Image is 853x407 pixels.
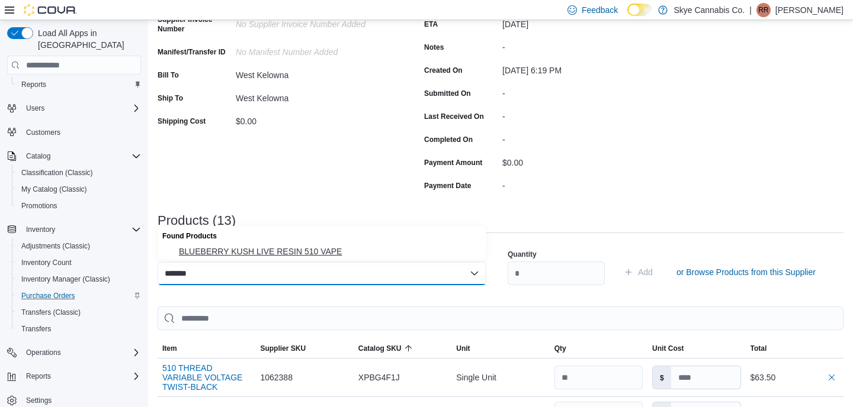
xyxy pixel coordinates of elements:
[158,117,206,126] label: Shipping Cost
[424,43,444,52] label: Notes
[21,308,81,317] span: Transfers (Classic)
[12,254,146,271] button: Inventory Count
[17,289,141,303] span: Purchase Orders
[17,182,92,196] a: My Catalog (Classic)
[424,66,463,75] label: Created On
[21,185,87,194] span: My Catalog (Classic)
[627,4,652,16] input: Dark Mode
[260,344,306,353] span: Supplier SKU
[17,199,62,213] a: Promotions
[158,226,486,260] div: Choose from the following options
[424,20,438,29] label: ETA
[756,3,771,17] div: Rav Raey
[502,130,661,144] div: -
[424,181,471,190] label: Payment Date
[12,76,146,93] button: Reports
[12,304,146,321] button: Transfers (Classic)
[749,3,752,17] p: |
[21,291,75,301] span: Purchase Orders
[26,151,50,161] span: Catalog
[775,3,844,17] p: [PERSON_NAME]
[236,66,395,80] div: West Kelowna
[12,238,146,254] button: Adjustments (Classic)
[354,339,451,358] button: Catalog SKU
[21,222,60,237] button: Inventory
[158,93,183,103] label: Ship To
[21,345,66,360] button: Operations
[162,344,177,353] span: Item
[158,15,231,34] label: Supplier Invoice Number
[424,112,484,121] label: Last Received On
[12,164,146,181] button: Classification (Classic)
[21,241,90,251] span: Adjustments (Classic)
[676,266,816,278] span: or Browse Products from this Supplier
[26,128,60,137] span: Customers
[424,89,471,98] label: Submitted On
[502,107,661,121] div: -
[158,226,486,243] div: Found Products
[21,149,141,163] span: Catalog
[502,38,661,52] div: -
[33,27,141,51] span: Load All Apps in [GEOGRAPHIC_DATA]
[17,199,141,213] span: Promotions
[358,344,402,353] span: Catalog SKU
[12,288,146,304] button: Purchase Orders
[17,256,141,270] span: Inventory Count
[26,225,55,234] span: Inventory
[619,260,658,284] button: Add
[17,322,141,336] span: Transfers
[582,4,618,16] span: Feedback
[647,339,745,358] button: Unit Cost
[21,369,56,383] button: Reports
[17,305,85,319] a: Transfers (Classic)
[17,256,76,270] a: Inventory Count
[21,101,49,115] button: Users
[508,250,537,259] label: Quantity
[627,16,628,17] span: Dark Mode
[502,15,661,29] div: [DATE]
[162,363,251,392] button: 510 THREAD VARIABLE VOLTAGE TWIST-BLACK
[652,344,684,353] span: Unit Cost
[255,339,353,358] button: Supplier SKU
[17,77,51,92] a: Reports
[17,239,141,253] span: Adjustments (Classic)
[21,80,46,89] span: Reports
[502,84,661,98] div: -
[26,396,52,405] span: Settings
[550,339,647,358] button: Qty
[424,135,473,144] label: Completed On
[451,339,549,358] button: Unit
[17,272,115,286] a: Inventory Manager (Classic)
[12,271,146,288] button: Inventory Manager (Classic)
[502,176,661,190] div: -
[21,274,110,284] span: Inventory Manager (Classic)
[456,344,470,353] span: Unit
[758,3,768,17] span: RR
[21,222,141,237] span: Inventory
[2,368,146,385] button: Reports
[21,258,72,267] span: Inventory Count
[21,201,57,211] span: Promotions
[26,348,61,357] span: Operations
[21,345,141,360] span: Operations
[2,148,146,164] button: Catalog
[674,3,745,17] p: Skye Cannabis Co.
[158,47,226,57] label: Manifest/Transfer ID
[21,149,55,163] button: Catalog
[21,125,65,140] a: Customers
[260,370,293,385] span: 1062388
[17,239,95,253] a: Adjustments (Classic)
[236,43,395,57] div: No Manifest Number added
[2,124,146,141] button: Customers
[21,369,141,383] span: Reports
[502,153,661,167] div: $0.00
[236,15,395,29] div: No Supplier Invoice Number added
[17,166,141,180] span: Classification (Classic)
[236,112,395,126] div: $0.00
[17,77,141,92] span: Reports
[17,289,80,303] a: Purchase Orders
[12,181,146,198] button: My Catalog (Classic)
[502,61,661,75] div: [DATE] 6:19 PM
[751,370,839,385] div: $63.50
[653,366,671,389] label: $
